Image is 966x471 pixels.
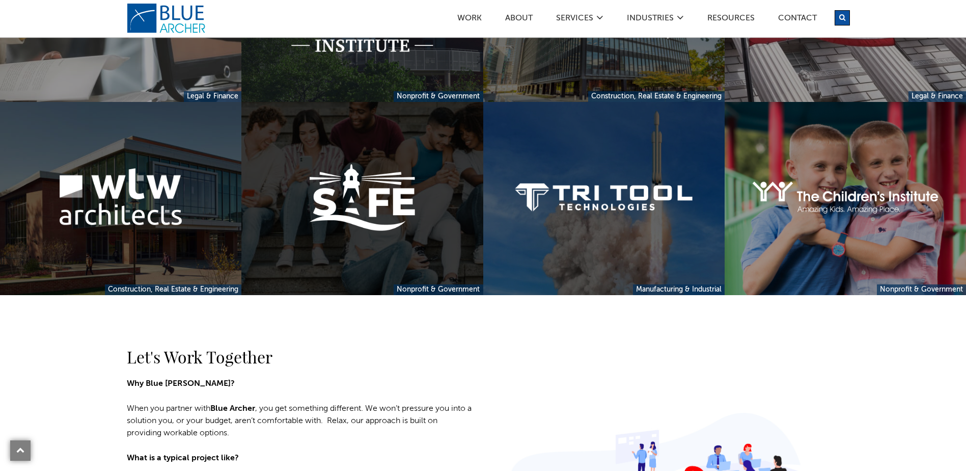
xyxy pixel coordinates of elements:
[184,91,241,102] a: Legal & Finance
[127,454,239,462] strong: What is a typical project like?
[394,91,483,102] a: Nonprofit & Government
[778,14,817,25] a: Contact
[626,14,674,25] a: Industries
[457,14,482,25] a: Work
[707,14,755,25] a: Resources
[105,284,241,295] a: Construction, Real Estate & Engineering
[505,14,533,25] a: ABOUT
[877,284,966,295] a: Nonprofit & Government
[127,3,208,34] a: logo
[127,349,473,365] h2: Let's Work Together
[908,91,966,102] a: Legal & Finance
[127,380,235,388] strong: Why Blue [PERSON_NAME]?
[127,403,473,439] p: When you partner with , you get something different. We won’t pressure you into a solution you, o...
[633,284,725,295] a: Manufacturing & Industrial
[556,14,594,25] a: SERVICES
[588,91,725,102] a: Construction, Real Estate & Engineering
[210,405,255,413] a: Blue Archer
[394,284,483,295] a: Nonprofit & Government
